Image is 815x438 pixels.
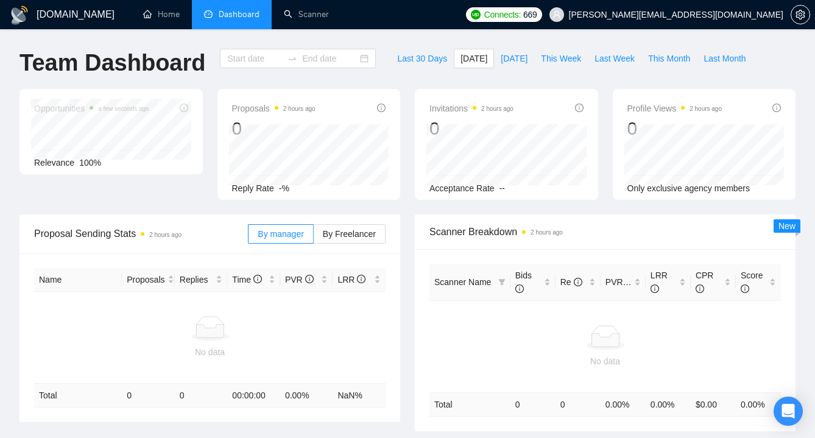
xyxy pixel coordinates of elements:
[79,158,101,168] span: 100%
[305,275,314,283] span: info-circle
[180,273,214,286] span: Replies
[460,52,487,65] span: [DATE]
[175,384,228,408] td: 0
[704,52,746,65] span: Last Month
[288,54,297,63] span: swap-right
[575,104,584,112] span: info-circle
[219,9,259,19] span: Dashboard
[454,49,494,68] button: [DATE]
[232,275,261,284] span: Time
[501,52,527,65] span: [DATE]
[232,117,316,140] div: 0
[791,10,810,19] a: setting
[791,5,810,24] button: setting
[429,392,510,416] td: Total
[541,52,581,65] span: This Week
[227,384,280,408] td: 00:00:00
[279,183,289,193] span: -%
[641,49,697,68] button: This Month
[280,384,333,408] td: 0.00 %
[778,221,796,231] span: New
[19,49,205,77] h1: Team Dashboard
[122,268,175,292] th: Proposals
[627,183,750,193] span: Only exclusive agency members
[149,231,182,238] time: 2 hours ago
[390,49,454,68] button: Last 30 Days
[323,229,376,239] span: By Freelancer
[484,8,521,21] span: Connects:
[481,105,513,112] time: 2 hours ago
[531,229,563,236] time: 2 hours ago
[434,355,776,368] div: No data
[499,183,505,193] span: --
[10,5,29,25] img: logo
[494,49,534,68] button: [DATE]
[34,384,122,408] td: Total
[127,273,164,286] span: Proposals
[648,52,690,65] span: This Month
[515,284,524,293] span: info-circle
[377,104,386,112] span: info-circle
[736,392,781,416] td: 0.00 %
[510,392,556,416] td: 0
[333,384,386,408] td: NaN %
[534,49,588,68] button: This Week
[284,9,329,19] a: searchScanner
[227,52,283,65] input: Start date
[258,229,303,239] span: By manager
[594,52,635,65] span: Last Week
[556,392,601,416] td: 0
[397,52,447,65] span: Last 30 Days
[429,101,513,116] span: Invitations
[646,392,691,416] td: 0.00 %
[122,384,175,408] td: 0
[288,54,297,63] span: to
[696,284,704,293] span: info-circle
[690,105,722,112] time: 2 hours ago
[627,117,722,140] div: 0
[560,277,582,287] span: Re
[601,392,646,416] td: 0.00 %
[791,10,810,19] span: setting
[691,392,736,416] td: $ 0.00
[429,224,781,239] span: Scanner Breakdown
[253,275,262,283] span: info-circle
[741,270,763,294] span: Score
[39,345,381,359] div: No data
[285,275,314,284] span: PVR
[574,278,582,286] span: info-circle
[741,284,749,293] span: info-circle
[498,278,506,286] span: filter
[143,9,180,19] a: homeHome
[429,117,513,140] div: 0
[627,101,722,116] span: Profile Views
[232,183,274,193] span: Reply Rate
[232,101,316,116] span: Proposals
[523,8,537,21] span: 669
[175,268,228,292] th: Replies
[34,158,74,168] span: Relevance
[772,104,781,112] span: info-circle
[588,49,641,68] button: Last Week
[697,49,752,68] button: Last Month
[204,10,213,18] span: dashboard
[34,226,248,241] span: Proposal Sending Stats
[496,273,508,291] span: filter
[434,277,491,287] span: Scanner Name
[337,275,365,284] span: LRR
[283,105,316,112] time: 2 hours ago
[515,270,532,294] span: Bids
[605,277,634,287] span: PVR
[774,397,803,426] div: Open Intercom Messenger
[429,183,495,193] span: Acceptance Rate
[552,10,561,19] span: user
[651,270,668,294] span: LRR
[302,52,358,65] input: End date
[357,275,365,283] span: info-circle
[34,268,122,292] th: Name
[471,10,481,19] img: upwork-logo.png
[651,284,659,293] span: info-circle
[696,270,714,294] span: CPR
